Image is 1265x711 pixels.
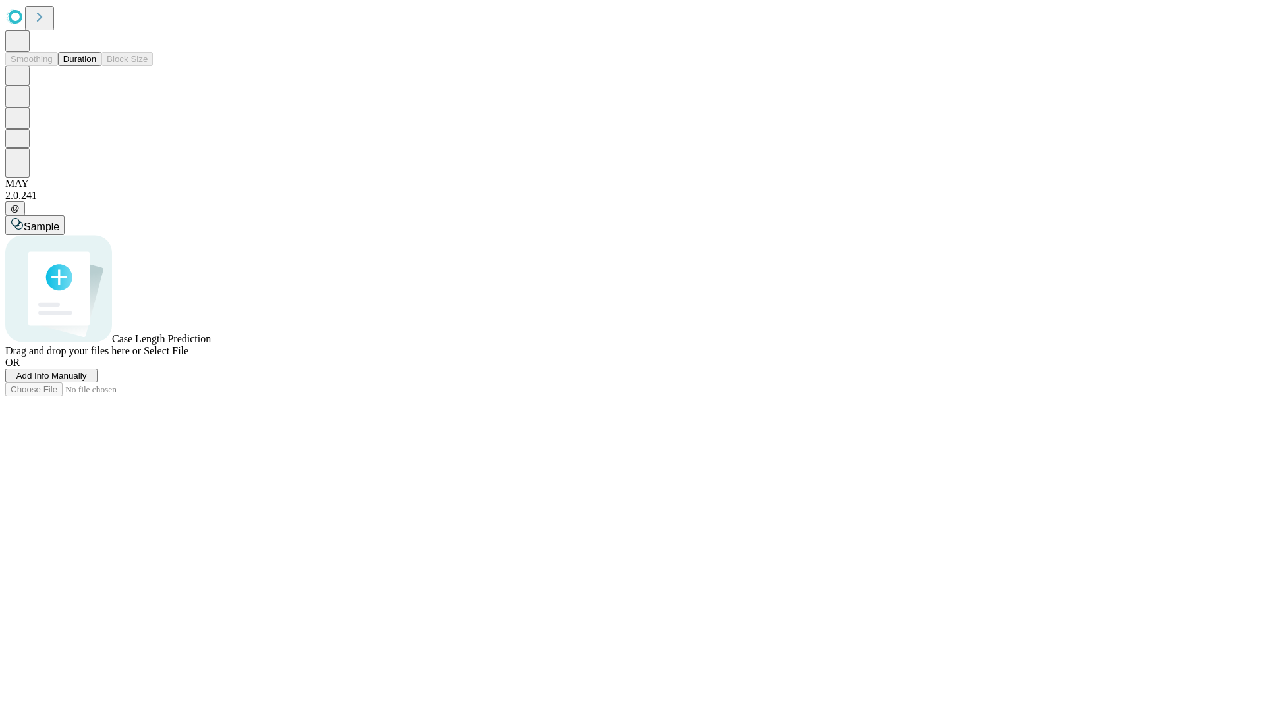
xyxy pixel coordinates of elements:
[5,178,1260,190] div: MAY
[5,215,65,235] button: Sample
[5,345,141,356] span: Drag and drop your files here or
[112,333,211,344] span: Case Length Prediction
[5,52,58,66] button: Smoothing
[5,201,25,215] button: @
[16,371,87,381] span: Add Info Manually
[5,190,1260,201] div: 2.0.241
[5,357,20,368] span: OR
[101,52,153,66] button: Block Size
[58,52,101,66] button: Duration
[11,203,20,213] span: @
[24,221,59,232] span: Sample
[5,369,98,382] button: Add Info Manually
[144,345,188,356] span: Select File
